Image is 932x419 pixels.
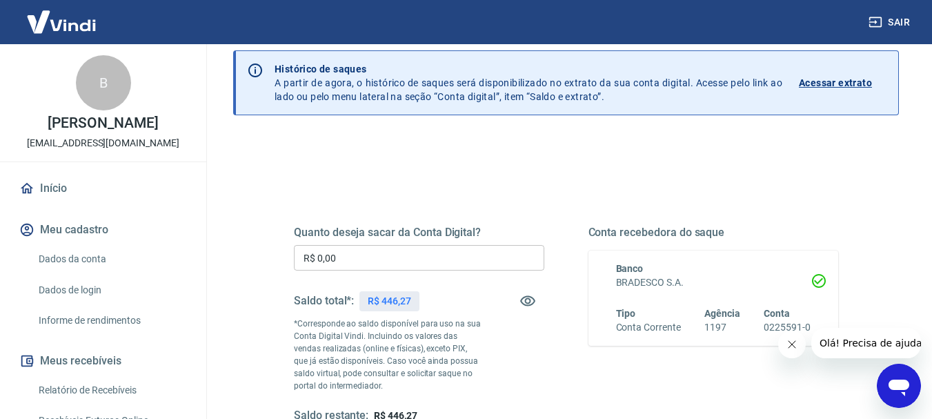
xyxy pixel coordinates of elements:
button: Meus recebíveis [17,346,190,376]
div: B [76,55,131,110]
a: Dados da conta [33,245,190,273]
iframe: Mensagem da empresa [811,328,921,358]
p: Histórico de saques [275,62,782,76]
span: Tipo [616,308,636,319]
h6: Conta Corrente [616,320,681,335]
h6: BRADESCO S.A. [616,275,811,290]
h6: 1197 [704,320,740,335]
a: Relatório de Recebíveis [33,376,190,405]
iframe: Fechar mensagem [778,331,806,358]
a: Dados de login [33,276,190,304]
a: Acessar extrato [799,62,887,104]
p: A partir de agora, o histórico de saques será disponibilizado no extrato da sua conta digital. Ac... [275,62,782,104]
span: Agência [704,308,740,319]
button: Meu cadastro [17,215,190,245]
p: R$ 446,27 [368,294,411,309]
p: [PERSON_NAME] [48,116,158,130]
h5: Saldo total*: [294,294,354,308]
h5: Conta recebedora do saque [588,226,839,240]
a: Início [17,173,190,204]
a: Informe de rendimentos [33,306,190,335]
p: Acessar extrato [799,76,872,90]
p: *Corresponde ao saldo disponível para uso na sua Conta Digital Vindi. Incluindo os valores das ve... [294,318,482,392]
img: Vindi [17,1,106,43]
span: Banco [616,263,644,274]
button: Sair [866,10,915,35]
p: [EMAIL_ADDRESS][DOMAIN_NAME] [27,136,179,150]
h6: 0225591-0 [764,320,811,335]
h5: Quanto deseja sacar da Conta Digital? [294,226,544,240]
span: Conta [764,308,790,319]
iframe: Botão para abrir a janela de mensagens [877,364,921,408]
span: Olá! Precisa de ajuda? [8,10,116,21]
